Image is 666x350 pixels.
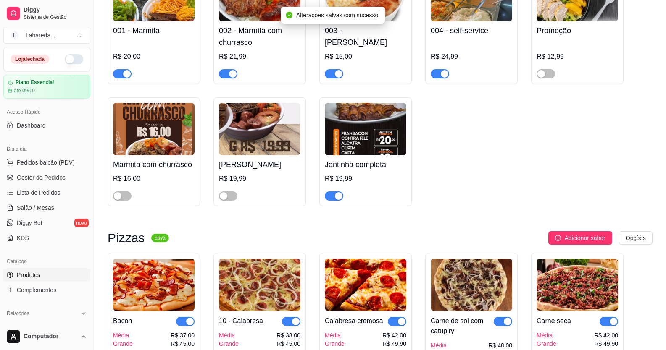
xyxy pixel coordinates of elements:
a: Salão / Mesas [3,201,90,214]
img: product-image [325,103,406,155]
span: Sistema de Gestão [24,14,87,21]
span: Relatórios [7,310,29,317]
a: Diggy Botnovo [3,216,90,230]
h4: Jantinha completa [325,159,406,170]
div: Média [431,341,450,350]
div: Média [537,331,556,340]
div: R$ 21,99 [219,52,300,62]
div: Média [113,331,133,340]
h3: Pizzas [108,233,145,243]
div: Carne seca [537,316,571,326]
div: Calabresa cremosa [325,316,383,326]
button: Pedidos balcão (PDV) [3,156,90,169]
span: KDS [17,234,29,242]
h4: 001 - Marmita [113,25,195,37]
div: R$ 12,99 [537,52,618,62]
a: Gestor de Pedidos [3,171,90,184]
h4: 002 - Marmita com churrasco [219,25,300,48]
div: Média [325,331,345,340]
span: Produtos [17,271,40,279]
span: Salão / Mesas [17,204,54,212]
div: R$ 49,90 [594,340,618,348]
a: Plano Essencialaté 09/10 [3,75,90,99]
div: R$ 24,99 [431,52,512,62]
button: Alterar Status [65,54,83,64]
span: Complementos [17,286,56,294]
div: R$ 16,00 [113,174,195,184]
a: Relatórios de vendas [3,320,90,334]
div: Dia a dia [3,142,90,156]
span: check-circle [286,12,293,18]
div: Acesso Rápido [3,105,90,119]
img: product-image [113,103,195,155]
div: R$ 42,00 [382,331,406,340]
h4: 004 - self-service [431,25,512,37]
img: product-image [537,259,618,311]
span: Gestor de Pedidos [17,173,66,182]
a: KDS [3,231,90,245]
div: R$ 19,99 [325,174,406,184]
a: Lista de Pedidos [3,186,90,199]
span: L [11,31,19,39]
img: product-image [219,259,300,311]
span: Diggy Bot [17,219,42,227]
h4: [PERSON_NAME] [219,159,300,170]
div: 10 - Calabresa [219,316,263,326]
h4: Marmita com churrasco [113,159,195,170]
div: R$ 38,00 [276,331,300,340]
a: Dashboard [3,119,90,132]
img: product-image [113,259,195,311]
span: Alterações salvas com sucesso! [296,12,380,18]
button: Opções [619,231,653,245]
div: R$ 48,00 [488,341,512,350]
div: R$ 45,00 [171,340,195,348]
div: Carne de sol com catupiry [431,316,494,336]
a: Complementos [3,283,90,297]
button: Adicionar sabor [548,231,612,245]
div: R$ 19,99 [219,174,300,184]
span: Relatórios de vendas [17,323,72,331]
span: Opções [626,233,646,243]
div: Grande [113,340,133,348]
span: Adicionar sabor [564,233,605,243]
img: product-image [325,259,406,311]
img: product-image [431,259,512,311]
div: R$ 20,00 [113,52,195,62]
div: Labareda ... [26,31,55,39]
sup: ativa [151,234,168,242]
span: Pedidos balcão (PDV) [17,158,75,167]
article: Plano Essencial [16,79,54,86]
div: Grande [325,340,345,348]
div: Grande [219,340,239,348]
span: plus-circle [555,235,561,241]
span: Diggy [24,6,87,14]
div: Loja fechada [11,55,49,64]
div: Bacon [113,316,132,326]
span: Lista de Pedidos [17,188,61,197]
button: Select a team [3,27,90,44]
span: Dashboard [17,121,46,130]
article: até 09/10 [14,87,35,94]
a: Produtos [3,268,90,282]
img: product-image [219,103,300,155]
h4: Promoção [537,25,618,37]
h4: 003 - [PERSON_NAME] [325,25,406,48]
span: Computador [24,333,77,340]
a: DiggySistema de Gestão [3,3,90,24]
div: Grande [537,340,556,348]
div: R$ 42,00 [594,331,618,340]
button: Computador [3,326,90,347]
div: R$ 15,00 [325,52,406,62]
div: R$ 37,00 [171,331,195,340]
div: Catálogo [3,255,90,268]
div: R$ 49,90 [382,340,406,348]
div: Média [219,331,239,340]
div: R$ 45,00 [276,340,300,348]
